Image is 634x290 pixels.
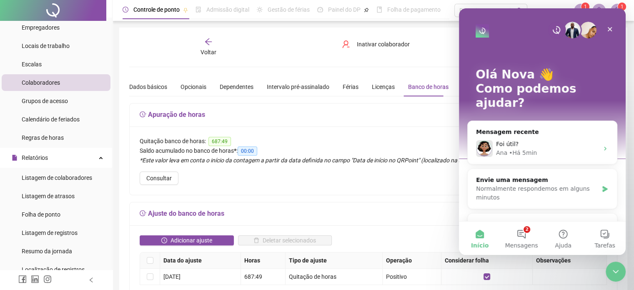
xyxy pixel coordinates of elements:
th: Observações [533,252,607,269]
span: left [88,277,94,283]
span: Início [12,234,30,240]
span: Listagem de atrasos [22,193,75,199]
span: Consultar [146,174,172,183]
span: 1 [584,4,587,10]
span: Grupos de acesso [22,98,68,104]
iframe: Intercom live chat [459,8,626,255]
span: 687:49 [208,137,231,146]
span: Controle de ponto [133,6,180,13]
span: field-time [140,111,146,118]
span: Ajuda [96,234,113,240]
span: Inativar colaborador [357,40,410,49]
span: pushpin [183,8,188,13]
div: : [140,146,607,156]
span: search [516,8,523,14]
div: [DATE] [163,272,237,281]
span: book [376,7,382,13]
div: Fechar [143,13,158,28]
span: Voltar [200,49,216,55]
span: Saldo acumulado no banco de horas [140,147,234,154]
span: Listagem de colaboradores [22,174,92,181]
th: Operação [383,252,441,269]
span: clock-circle [123,7,128,13]
span: 1 [621,4,624,10]
span: Folha de pagamento [387,6,441,13]
button: Mensagens [42,213,83,247]
span: Locais de trabalho [22,43,70,49]
span: Tarefas [135,234,156,240]
span: Mensagens [46,234,79,240]
div: Olá, Nova [8,205,158,265]
span: Folha de ponto [22,211,60,218]
div: Quitação de horas [289,272,379,281]
span: arrow-left [204,38,213,46]
span: Relatórios [22,154,48,161]
div: Opcionais [180,82,206,91]
img: 86644 [611,4,624,17]
span: Calendário de feriados [22,116,80,123]
th: Horas [241,252,286,269]
button: Adicionar ajuste [140,235,234,245]
span: Regras de horas [22,134,64,141]
sup: Atualize o seu contato no menu Meus Dados [618,3,626,11]
h5: Ajuste do banco de horas [140,209,607,219]
span: linkedin [31,275,39,283]
span: Nova era Imobiliária [532,6,569,15]
div: Intervalo pré-assinalado [267,82,329,91]
button: Ajuda [83,213,125,247]
span: file [12,155,18,161]
span: instagram [43,275,52,283]
button: Consultar [140,171,178,185]
span: Empregadores [22,24,60,31]
span: sun [257,7,263,13]
span: Listagem de registros [22,229,78,236]
button: Inativar colaborador [336,38,416,51]
div: Licenças [372,82,395,91]
span: user-delete [342,40,350,48]
span: clock-circle [161,237,167,243]
th: Data do ajuste [160,252,241,269]
button: Tarefas [125,213,167,247]
div: Férias [343,82,358,91]
span: notification [577,7,584,14]
span: pushpin [364,8,369,13]
span: field-time [140,210,146,217]
span: Painel do DP [328,6,361,13]
span: Adicionar ajuste [170,236,212,245]
span: Colaboradores [22,79,60,86]
iframe: Intercom live chat [606,262,626,282]
div: Dependentes [220,82,253,91]
th: Considerar folha [441,252,533,269]
em: *Este valor leva em conta o início da contagem a partir da data definida no campo "Data de início... [140,157,568,164]
span: Admissão digital [206,6,249,13]
th: Tipo de ajuste [286,252,383,269]
span: dashboard [317,7,323,13]
td: 687:49 [241,269,286,285]
h5: Apuração de horas [140,110,607,120]
div: Dados básicos [129,82,167,91]
span: Resumo da jornada [22,248,72,255]
span: Escalas [22,61,42,68]
div: Olá, Nova [17,212,49,221]
span: Gestão de férias [268,6,310,13]
sup: 1 [581,3,589,11]
span: 00:00 [238,146,257,156]
span: Localização de registros [22,266,85,273]
span: bell [595,7,603,14]
div: Banco de horas [408,82,449,91]
span: facebook [18,275,27,283]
